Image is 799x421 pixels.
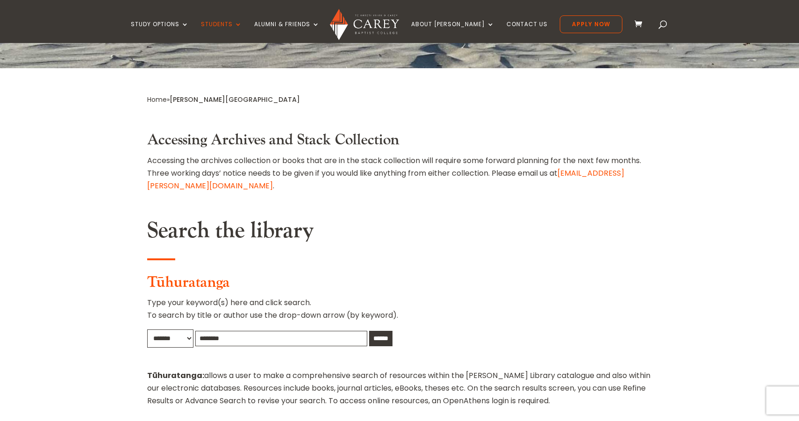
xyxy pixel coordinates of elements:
span: » [147,95,300,104]
strong: Tūhuratanga: [147,370,204,381]
h2: Search the library [147,217,652,249]
p: allows a user to make a comprehensive search of resources within the [PERSON_NAME] Library catalo... [147,369,652,407]
p: Type your keyword(s) here and click search. To search by title or author use the drop-down arrow ... [147,296,652,329]
h3: Accessing Archives and Stack Collection [147,131,652,154]
a: Alumni & Friends [254,21,320,43]
a: About [PERSON_NAME] [411,21,494,43]
img: Carey Baptist College [330,9,399,40]
a: Apply Now [560,15,622,33]
a: Students [201,21,242,43]
p: Accessing the archives collection or books that are in the stack collection will require some for... [147,154,652,193]
h3: Tūhuratanga [147,274,652,296]
a: Contact Us [507,21,548,43]
a: Home [147,95,167,104]
span: [PERSON_NAME][GEOGRAPHIC_DATA] [170,95,300,104]
a: Study Options [131,21,189,43]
